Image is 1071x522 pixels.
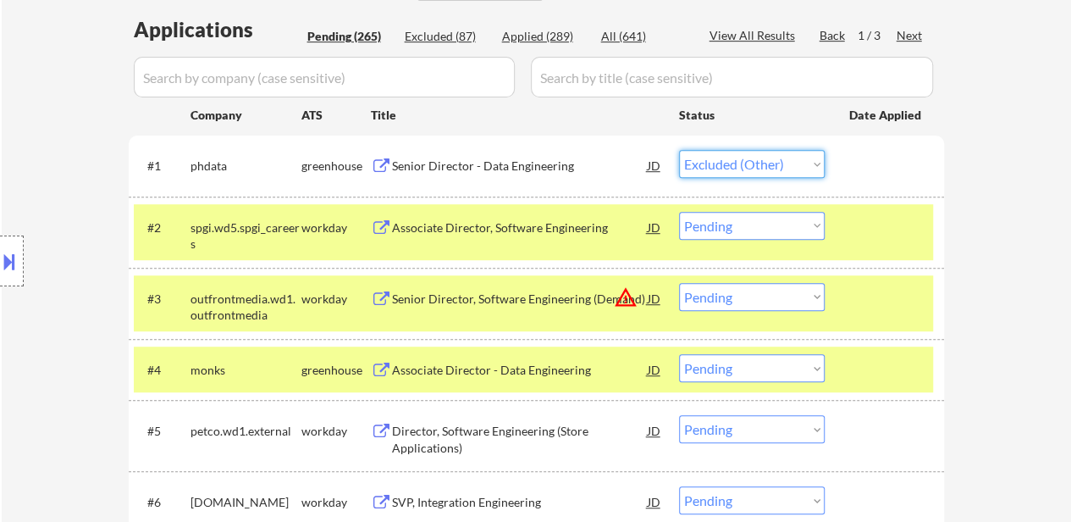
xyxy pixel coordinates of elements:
[301,423,371,440] div: workday
[709,27,800,44] div: View All Results
[392,291,648,308] div: Senior Director, Software Engineering (Demand)
[614,286,638,309] button: warning_amber
[679,99,825,130] div: Status
[301,494,371,511] div: workday
[371,107,663,124] div: Title
[190,423,301,440] div: petco.wd1.external
[307,28,392,45] div: Pending (265)
[849,107,924,124] div: Date Applied
[134,57,515,97] input: Search by company (case sensitive)
[646,415,663,446] div: JD
[897,27,924,44] div: Next
[301,158,371,175] div: greenhouse
[646,283,663,314] div: JD
[301,107,371,124] div: ATS
[820,27,847,44] div: Back
[392,219,648,236] div: Associate Director, Software Engineering
[134,19,301,40] div: Applications
[858,27,897,44] div: 1 / 3
[646,486,663,517] div: JD
[502,28,587,45] div: Applied (289)
[531,57,933,97] input: Search by title (case sensitive)
[646,212,663,242] div: JD
[392,158,648,175] div: Senior Director - Data Engineering
[190,494,301,511] div: [DOMAIN_NAME]
[147,423,177,440] div: #5
[601,28,686,45] div: All (641)
[646,150,663,180] div: JD
[147,494,177,511] div: #6
[392,423,648,456] div: Director, Software Engineering (Store Applications)
[646,354,663,385] div: JD
[301,362,371,379] div: greenhouse
[392,362,648,379] div: Associate Director - Data Engineering
[405,28,489,45] div: Excluded (87)
[392,494,648,511] div: SVP, Integration Engineering
[301,291,371,308] div: workday
[301,219,371,236] div: workday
